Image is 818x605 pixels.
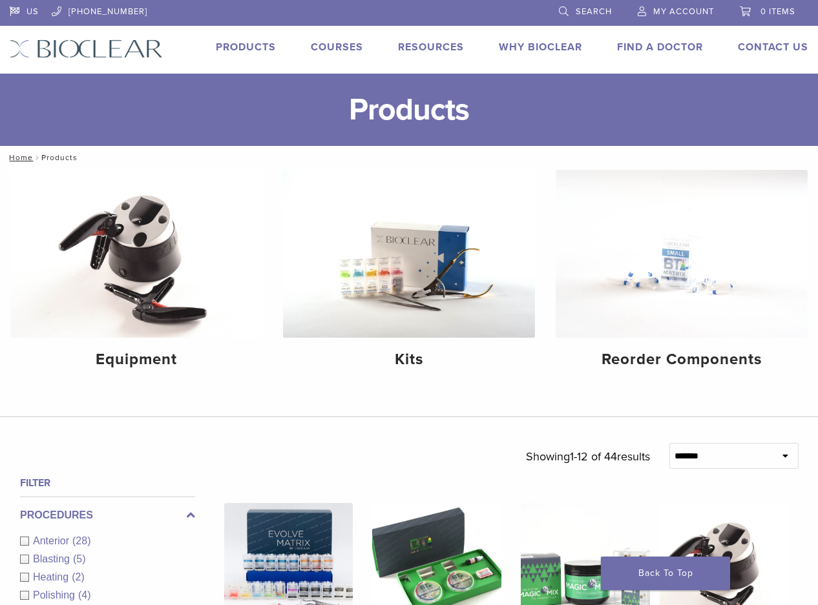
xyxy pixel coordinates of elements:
a: Contact Us [738,41,808,54]
p: Showing results [526,443,650,470]
span: My Account [653,6,714,17]
a: Courses [311,41,363,54]
a: Products [216,41,276,54]
span: 0 items [760,6,795,17]
a: Back To Top [601,557,730,590]
span: (4) [78,590,91,600]
label: Procedures [20,508,195,523]
img: Kits [283,170,535,338]
a: Resources [398,41,464,54]
span: Search [576,6,612,17]
span: (28) [72,535,90,546]
h4: Filter [20,475,195,491]
a: Find A Doctor [617,41,703,54]
img: Reorder Components [556,170,808,338]
span: 1-12 of 44 [570,449,617,464]
h4: Reorder Components [566,348,797,371]
span: (2) [72,571,85,582]
span: Anterior [33,535,72,546]
a: Reorder Components [556,170,808,380]
span: Heating [33,571,72,582]
span: / [33,154,41,161]
h4: Kits [293,348,525,371]
a: Equipment [10,170,262,380]
h4: Equipment [21,348,252,371]
span: Polishing [33,590,78,600]
a: Home [5,153,33,162]
span: (5) [73,553,86,564]
a: Kits [283,170,535,380]
img: Bioclear [10,39,163,58]
a: Why Bioclear [499,41,582,54]
span: Blasting [33,553,73,564]
img: Equipment [10,170,262,338]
